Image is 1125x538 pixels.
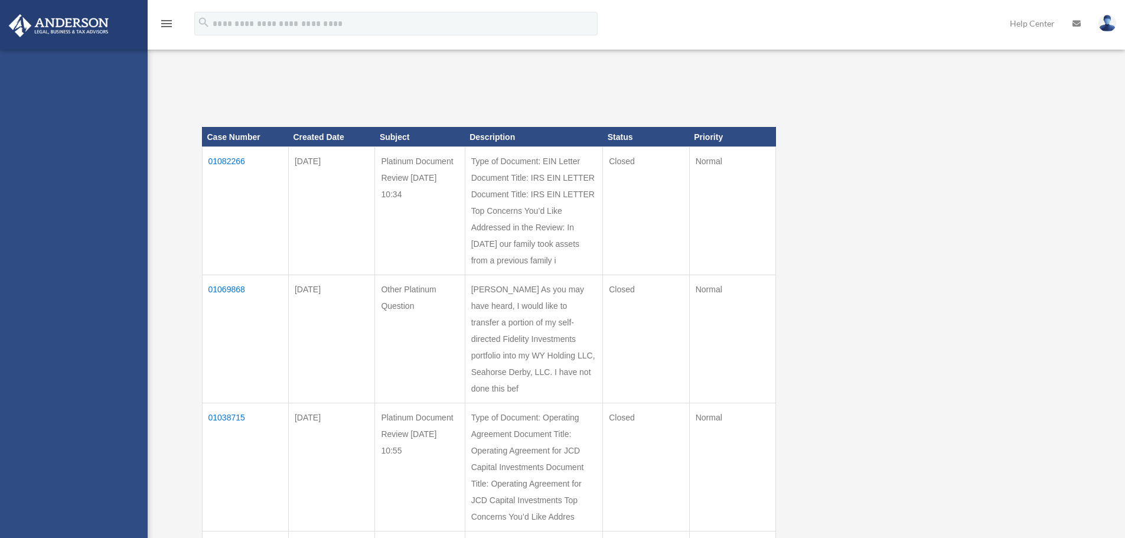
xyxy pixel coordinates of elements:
td: Normal [689,147,775,275]
a: menu [159,21,174,31]
i: search [197,16,210,29]
td: [DATE] [288,147,374,275]
th: Case Number [202,127,288,147]
th: Priority [689,127,775,147]
th: Description [465,127,603,147]
img: Anderson Advisors Platinum Portal [5,14,112,37]
td: [DATE] [288,275,374,403]
td: Platinum Document Review [DATE] 10:55 [375,403,465,532]
td: 01082266 [202,147,288,275]
td: Platinum Document Review [DATE] 10:34 [375,147,465,275]
td: 01038715 [202,403,288,532]
td: Type of Document: Operating Agreement Document Title: Operating Agreement for JCD Capital Investm... [465,403,603,532]
td: [PERSON_NAME] As you may have heard, I would like to transfer a portion of my self-directed Fidel... [465,275,603,403]
td: Closed [603,147,689,275]
td: Type of Document: EIN Letter Document Title: IRS EIN LETTER Document Title: IRS EIN LETTER Top Co... [465,147,603,275]
td: Normal [689,403,775,532]
td: Closed [603,403,689,532]
img: User Pic [1098,15,1116,32]
th: Subject [375,127,465,147]
th: Created Date [288,127,374,147]
td: Closed [603,275,689,403]
td: Other Platinum Question [375,275,465,403]
i: menu [159,17,174,31]
td: Normal [689,275,775,403]
td: 01069868 [202,275,288,403]
th: Status [603,127,689,147]
td: [DATE] [288,403,374,532]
